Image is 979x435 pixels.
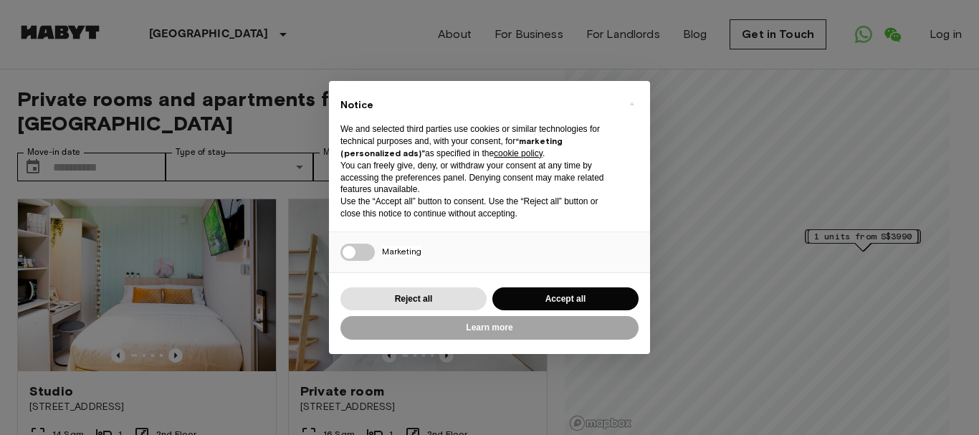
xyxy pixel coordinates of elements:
button: Learn more [340,316,639,340]
strong: “marketing (personalized ads)” [340,135,563,158]
p: You can freely give, deny, or withdraw your consent at any time by accessing the preferences pane... [340,160,616,196]
h2: Notice [340,98,616,113]
span: Marketing [382,246,421,257]
button: Reject all [340,287,487,311]
a: cookie policy [494,148,543,158]
span: × [629,95,634,113]
button: Accept all [492,287,639,311]
p: Use the “Accept all” button to consent. Use the “Reject all” button or close this notice to conti... [340,196,616,220]
button: Close this notice [620,92,643,115]
p: We and selected third parties use cookies or similar technologies for technical purposes and, wit... [340,123,616,159]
